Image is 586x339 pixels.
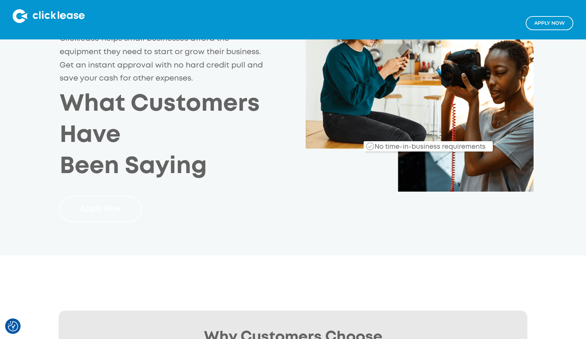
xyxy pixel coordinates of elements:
[335,135,493,152] div: No time-in-business requirements
[8,321,18,331] button: Consent Preferences
[8,321,18,331] img: Revisit consent button
[60,196,142,222] a: Apply Now
[526,16,573,30] a: Apply NOw
[60,32,264,85] p: Clicklease helps small businesses afford the equipment they need to start or grow their business....
[13,9,85,23] img: Clicklease logo
[366,143,374,150] img: Checkmark_callout
[60,89,306,182] h2: What Customers Have Been Saying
